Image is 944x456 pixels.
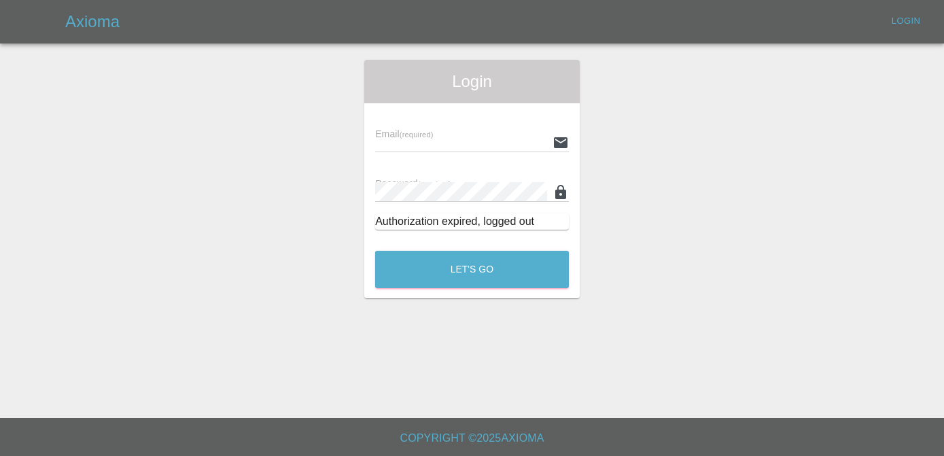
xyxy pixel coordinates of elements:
[884,11,928,32] a: Login
[375,71,569,92] span: Login
[375,178,451,189] span: Password
[375,251,569,288] button: Let's Go
[400,130,434,139] small: (required)
[375,213,569,230] div: Authorization expired, logged out
[375,128,433,139] span: Email
[418,180,452,188] small: (required)
[65,11,120,33] h5: Axioma
[11,429,933,448] h6: Copyright © 2025 Axioma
